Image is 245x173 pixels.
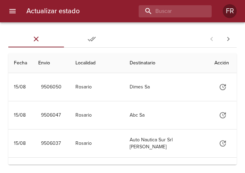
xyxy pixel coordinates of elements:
[70,129,124,157] td: Rosario
[223,4,237,18] div: Abrir información de usuario
[124,101,209,129] td: Abc Sa
[14,84,26,90] div: 15/08
[214,140,231,146] span: Actualizar estado y agregar documentación
[8,53,33,73] th: Fecha
[124,129,209,157] td: Auto Nautica Sur Srl [PERSON_NAME]
[4,3,21,19] button: menu
[124,73,209,101] td: Dimes Sa
[203,35,220,42] span: Pagina anterior
[214,84,231,89] span: Actualizar estado y agregar documentación
[26,6,80,17] h6: Actualizar estado
[209,53,237,73] th: Acción
[8,31,120,47] div: Tabs Envios
[70,101,124,129] td: Rosario
[14,140,26,146] div: 15/08
[223,4,237,18] div: FR
[38,81,64,94] button: 9506050
[220,31,237,47] span: Pagina siguiente
[41,111,61,120] span: 9506047
[38,109,64,122] button: 9506047
[214,112,231,118] span: Actualizar estado y agregar documentación
[70,73,124,101] td: Rosario
[70,53,124,73] th: Localidad
[33,53,70,73] th: Envio
[139,5,200,17] input: buscar
[38,137,64,150] button: 9506037
[124,53,209,73] th: Destinatario
[41,83,62,92] span: 9506050
[41,139,61,148] span: 9506037
[14,112,26,118] div: 15/08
